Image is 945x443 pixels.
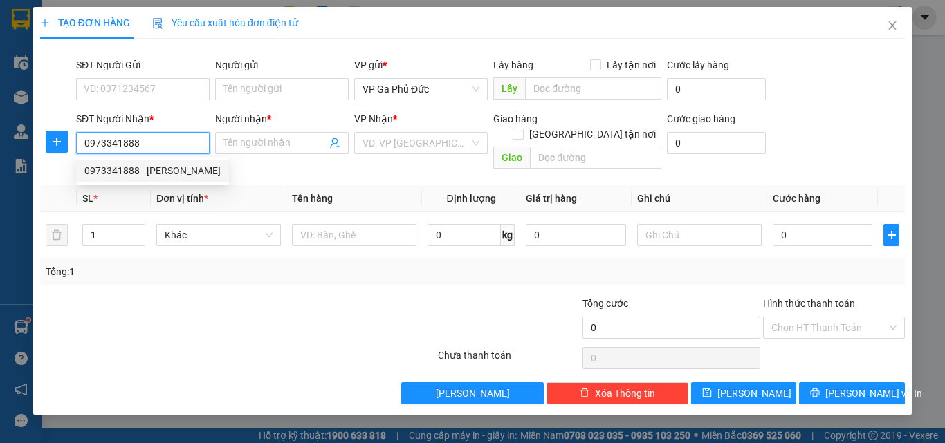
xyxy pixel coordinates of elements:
[526,193,577,204] span: Giá trị hàng
[595,386,655,401] span: Xóa Thông tin
[773,193,820,204] span: Cước hàng
[215,57,349,73] div: Người gửi
[667,132,766,154] input: Cước giao hàng
[76,57,210,73] div: SĐT Người Gửi
[329,138,340,149] span: user-add
[46,131,68,153] button: plus
[717,386,791,401] span: [PERSON_NAME]
[580,388,589,399] span: delete
[691,382,797,404] button: save[PERSON_NAME]
[763,298,855,309] label: Hình thức thanh toán
[446,193,495,204] span: Định lượng
[632,185,767,212] th: Ghi chú
[401,382,543,404] button: [PERSON_NAME]
[215,111,349,126] div: Người nhận
[601,57,661,73] span: Lấy tận nơi
[152,17,298,28] span: Yêu cầu xuất hóa đơn điện tử
[667,59,729,70] label: Cước lấy hàng
[129,58,578,75] li: Số nhà [STREET_ADDRESS][PERSON_NAME]
[76,111,210,126] div: SĐT Người Nhận
[667,78,766,100] input: Cước lấy hàng
[810,388,820,399] span: printer
[637,224,762,246] input: Ghi Chú
[168,16,540,54] b: Công ty TNHH Trọng Hiếu Phú Thọ - Nam Cường Limousine
[363,79,479,100] span: VP Ga Phủ Đức
[84,163,221,178] div: 0973341888 - [PERSON_NAME]
[493,77,525,100] span: Lấy
[76,160,229,182] div: 0973341888 - NGUYÊN NGỌC LAN
[667,113,735,124] label: Cước giao hàng
[582,298,628,309] span: Tổng cước
[292,193,333,204] span: Tên hàng
[40,17,130,28] span: TẠO ĐƠN HÀNG
[873,7,912,46] button: Close
[702,388,712,399] span: save
[129,75,578,93] li: Hotline: 1900400028
[46,264,366,279] div: Tổng: 1
[884,229,899,241] span: plus
[354,113,393,124] span: VP Nhận
[436,386,510,401] span: [PERSON_NAME]
[799,382,905,404] button: printer[PERSON_NAME] và In
[493,59,533,70] span: Lấy hàng
[501,224,515,246] span: kg
[82,193,93,204] span: SL
[547,382,688,404] button: deleteXóa Thông tin
[40,18,50,28] span: plus
[152,18,163,29] img: icon
[292,224,416,246] input: VD: Bàn, Ghế
[156,193,208,204] span: Đơn vị tính
[887,20,898,31] span: close
[493,113,538,124] span: Giao hàng
[530,147,661,169] input: Dọc đường
[437,348,581,372] div: Chưa thanh toán
[825,386,922,401] span: [PERSON_NAME] và In
[165,225,273,245] span: Khác
[526,224,625,246] input: 0
[524,126,661,142] span: [GEOGRAPHIC_DATA] tận nơi
[46,224,68,246] button: delete
[883,224,899,246] button: plus
[493,147,530,169] span: Giao
[354,57,488,73] div: VP gửi
[46,136,67,147] span: plus
[525,77,661,100] input: Dọc đường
